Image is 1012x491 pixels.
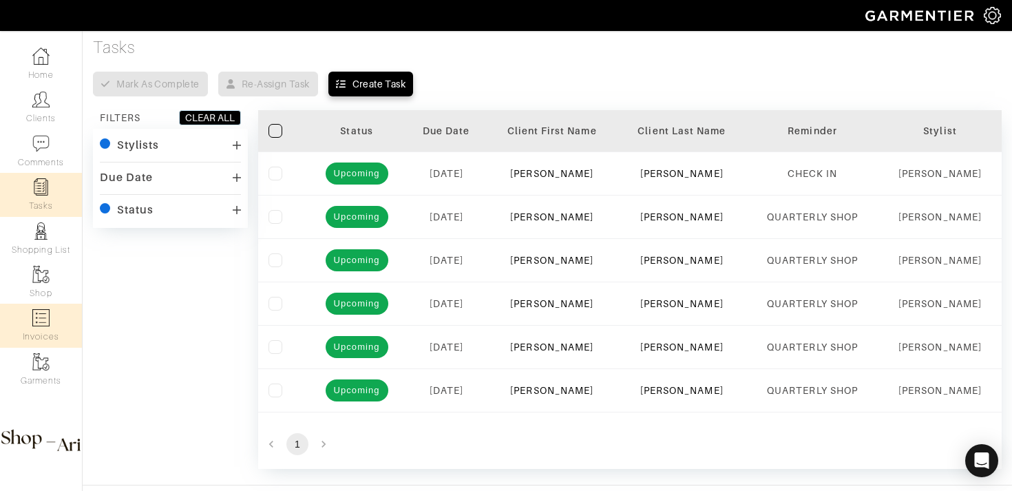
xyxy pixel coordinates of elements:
[757,210,868,224] div: QUARTERLY SHOP
[100,111,140,125] div: FILTERS
[640,255,724,266] a: [PERSON_NAME]
[889,210,991,224] div: [PERSON_NAME]
[510,298,593,309] a: [PERSON_NAME]
[430,298,463,309] span: [DATE]
[430,255,463,266] span: [DATE]
[757,167,868,180] div: CHECK IN
[757,253,868,267] div: QUARTERLY SHOP
[640,211,724,222] a: [PERSON_NAME]
[326,297,388,311] span: Upcoming
[858,3,984,28] img: garmentier-logo-header-white-b43fb05a5012e4ada735d5af1a66efaba907eab6374d6393d1fbf88cb4ef424d.png
[889,167,991,180] div: [PERSON_NAME]
[286,433,308,455] button: page 1
[640,168,724,179] a: [PERSON_NAME]
[93,38,1002,58] h4: Tasks
[258,433,1002,455] nav: pagination navigation
[32,91,50,108] img: clients-icon-6bae9207a08558b7cb47a8932f037763ab4055f8c8b6bfacd5dc20c3e0201464.png
[326,210,388,224] span: Upcoming
[757,384,868,397] div: QUARTERLY SHOP
[117,203,154,217] div: Status
[100,171,153,185] div: Due Date
[32,178,50,196] img: reminder-icon-8004d30b9f0a5d33ae49ab947aed9ed385cf756f9e5892f1edd6e32f2345188e.png
[326,384,388,397] span: Upcoming
[510,255,593,266] a: [PERSON_NAME]
[179,110,241,125] button: CLEAR ALL
[430,342,463,353] span: [DATE]
[889,253,991,267] div: [PERSON_NAME]
[510,168,593,179] a: [PERSON_NAME]
[510,211,593,222] a: [PERSON_NAME]
[430,385,463,396] span: [DATE]
[889,384,991,397] div: [PERSON_NAME]
[352,77,405,91] div: Create Task
[510,342,593,353] a: [PERSON_NAME]
[757,124,868,138] div: Reminder
[328,72,413,96] button: Create Task
[984,7,1001,24] img: gear-icon-white-bd11855cb880d31180b6d7d6211b90ccbf57a29d726f0c71d8c61bd08dd39cc2.png
[117,138,159,152] div: Stylists
[32,266,50,283] img: garments-icon-b7da505a4dc4fd61783c78ac3ca0ef83fa9d6f193b1c9dc38574b1d14d53ca28.png
[32,135,50,152] img: comment-icon-a0a6a9ef722e966f86d9cbdc48e553b5cf19dbc54f86b18d962a5391bc8f6eb6.png
[326,340,388,354] span: Upcoming
[317,124,396,138] div: Status
[965,444,998,477] div: Open Intercom Messenger
[32,48,50,65] img: dashboard-icon-dbcd8f5a0b271acd01030246c82b418ddd0df26cd7fceb0bd07c9910d44c42f6.png
[430,211,463,222] span: [DATE]
[497,124,607,138] div: Client First Name
[510,385,593,396] a: [PERSON_NAME]
[640,385,724,396] a: [PERSON_NAME]
[889,297,991,311] div: [PERSON_NAME]
[889,124,991,138] div: Stylist
[326,167,388,180] span: Upcoming
[417,124,476,138] div: Due Date
[889,340,991,354] div: [PERSON_NAME]
[430,168,463,179] span: [DATE]
[640,342,724,353] a: [PERSON_NAME]
[757,297,868,311] div: QUARTERLY SHOP
[32,353,50,370] img: garments-icon-b7da505a4dc4fd61783c78ac3ca0ef83fa9d6f193b1c9dc38574b1d14d53ca28.png
[32,222,50,240] img: stylists-icon-eb353228a002819b7ec25b43dbf5f0378dd9e0616d9560372ff212230b889e62.png
[185,111,235,125] div: CLEAR ALL
[757,340,868,354] div: QUARTERLY SHOP
[640,298,724,309] a: [PERSON_NAME]
[32,309,50,326] img: orders-icon-0abe47150d42831381b5fb84f609e132dff9fe21cb692f30cb5eec754e2cba89.png
[628,124,736,138] div: Client Last Name
[326,253,388,267] span: Upcoming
